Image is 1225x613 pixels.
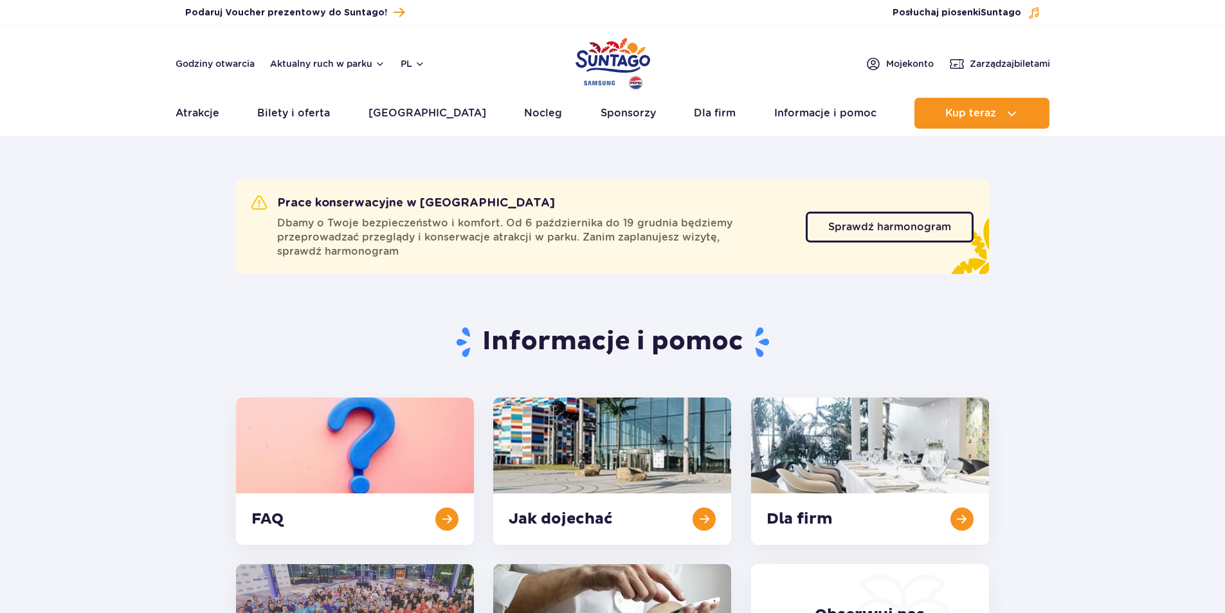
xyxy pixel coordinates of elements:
button: Kup teraz [914,98,1049,129]
span: Kup teraz [945,107,996,119]
span: Moje konto [886,57,934,70]
a: Godziny otwarcia [176,57,255,70]
a: Nocleg [524,98,562,129]
h1: Informacje i pomoc [236,325,989,359]
button: pl [401,57,425,70]
a: Atrakcje [176,98,219,129]
span: Dbamy o Twoje bezpieczeństwo i komfort. Od 6 października do 19 grudnia będziemy przeprowadzać pr... [277,216,790,259]
button: Aktualny ruch w parku [270,59,385,69]
a: Mojekonto [866,56,934,71]
a: Dla firm [694,98,736,129]
button: Posłuchaj piosenkiSuntago [893,6,1040,19]
a: Podaruj Voucher prezentowy do Suntago! [185,4,404,21]
a: Zarządzajbiletami [949,56,1050,71]
h2: Prace konserwacyjne w [GEOGRAPHIC_DATA] [251,196,555,211]
a: Park of Poland [576,32,650,91]
span: Podaruj Voucher prezentowy do Suntago! [185,6,387,19]
span: Suntago [981,8,1021,17]
span: Posłuchaj piosenki [893,6,1021,19]
span: Sprawdź harmonogram [828,222,951,232]
a: Informacje i pomoc [774,98,876,129]
a: [GEOGRAPHIC_DATA] [368,98,486,129]
a: Sponsorzy [601,98,656,129]
a: Sprawdź harmonogram [806,212,974,242]
span: Zarządzaj biletami [970,57,1050,70]
a: Bilety i oferta [257,98,330,129]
